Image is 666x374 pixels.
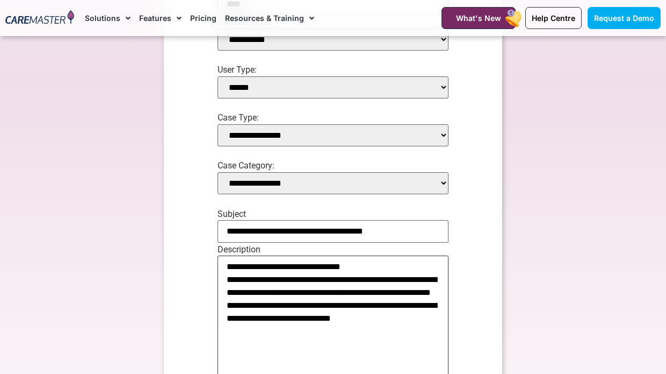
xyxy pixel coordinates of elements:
a: Help Centre [525,7,582,29]
a: Request a Demo [588,7,661,29]
img: CareMaster Logo [5,10,74,25]
span: Request a Demo [594,13,654,23]
a: What's New [441,7,516,29]
span: Help Centre [532,13,575,23]
label: Subject [218,210,246,218]
label: Description [218,245,260,254]
span: What's New [456,13,501,23]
